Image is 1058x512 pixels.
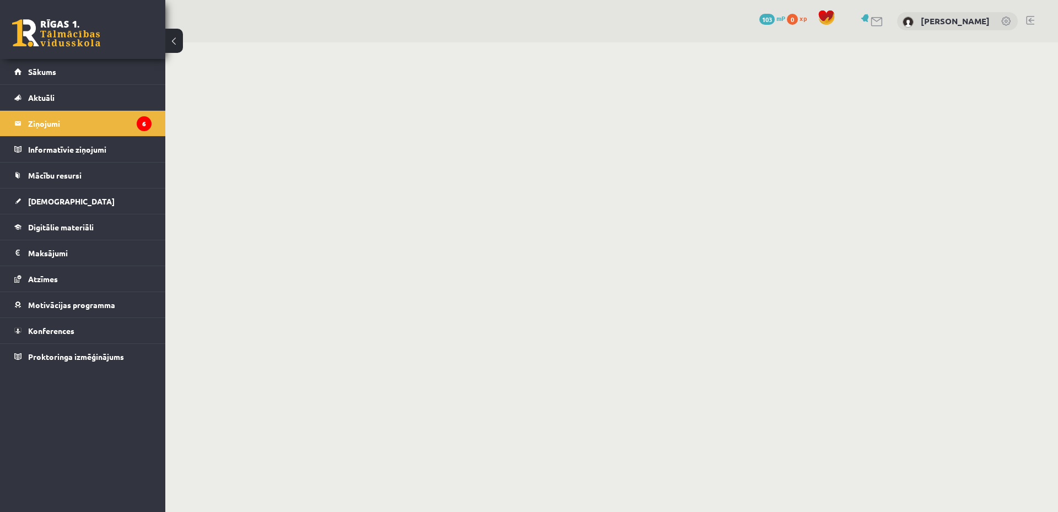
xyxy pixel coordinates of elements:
span: 0 [787,14,798,25]
a: Informatīvie ziņojumi [14,137,152,162]
a: Sākums [14,59,152,84]
a: Proktoringa izmēģinājums [14,344,152,369]
legend: Ziņojumi [28,111,152,136]
span: xp [800,14,807,23]
span: [DEMOGRAPHIC_DATA] [28,196,115,206]
a: Mācību resursi [14,163,152,188]
span: 103 [759,14,775,25]
span: Sākums [28,67,56,77]
legend: Maksājumi [28,240,152,266]
a: 103 mP [759,14,785,23]
i: 6 [137,116,152,131]
span: Mācību resursi [28,170,82,180]
span: mP [776,14,785,23]
span: Konferences [28,326,74,336]
a: [PERSON_NAME] [921,15,990,26]
a: Motivācijas programma [14,292,152,317]
a: 0 xp [787,14,812,23]
legend: Informatīvie ziņojumi [28,137,152,162]
a: Rīgas 1. Tālmācības vidusskola [12,19,100,47]
a: Ziņojumi6 [14,111,152,136]
span: Proktoringa izmēģinājums [28,352,124,362]
a: Konferences [14,318,152,343]
span: Aktuāli [28,93,55,103]
a: Maksājumi [14,240,152,266]
span: Atzīmes [28,274,58,284]
span: Motivācijas programma [28,300,115,310]
img: Ādams Aleksandrs Kovaļenko [903,17,914,28]
span: Digitālie materiāli [28,222,94,232]
a: Aktuāli [14,85,152,110]
a: Atzīmes [14,266,152,292]
a: [DEMOGRAPHIC_DATA] [14,188,152,214]
a: Digitālie materiāli [14,214,152,240]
